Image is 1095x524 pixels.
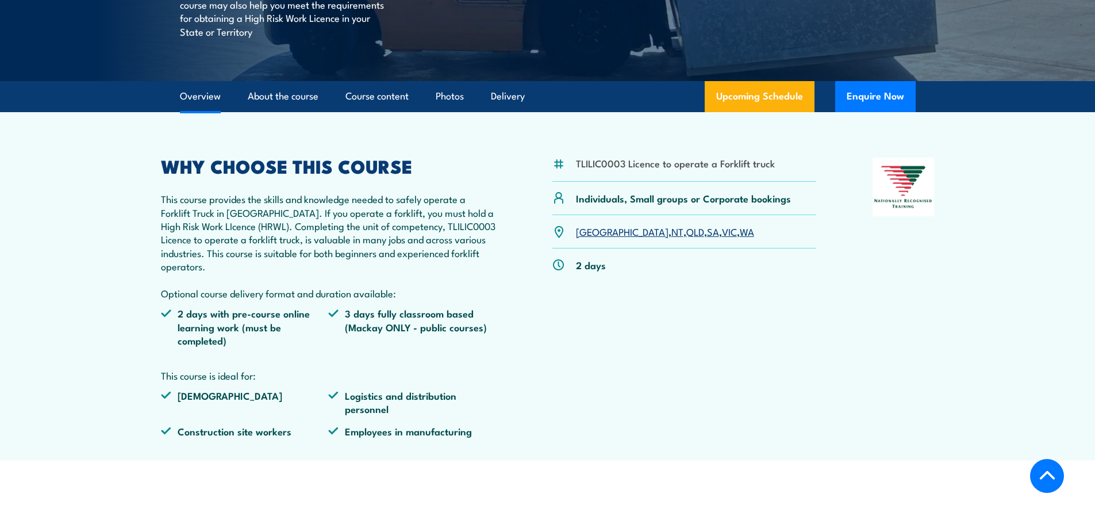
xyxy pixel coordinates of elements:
[161,158,497,174] h2: WHY CHOOSE THIS COURSE
[328,389,496,416] li: Logistics and distribution personnel
[740,224,754,238] a: WA
[705,81,814,112] a: Upcoming Schedule
[345,81,409,112] a: Course content
[161,192,497,300] p: This course provides the skills and knowledge needed to safely operate a Forklift Truck in [GEOGR...
[722,224,737,238] a: VIC
[576,225,754,238] p: , , , , ,
[161,307,329,347] li: 2 days with pre-course online learning work (must be completed)
[707,224,719,238] a: SA
[161,424,329,438] li: Construction site workers
[161,389,329,416] li: [DEMOGRAPHIC_DATA]
[328,424,496,438] li: Employees in manufacturing
[248,81,318,112] a: About the course
[686,224,704,238] a: QLD
[180,81,221,112] a: Overview
[328,307,496,347] li: 3 days fully classroom based (Mackay ONLY - public courses)
[576,156,775,170] li: TLILIC0003 Licence to operate a Forklift truck
[671,224,683,238] a: NT
[576,192,791,205] p: Individuals, Small groups or Corporate bookings
[576,258,606,271] p: 2 days
[873,158,935,216] img: Nationally Recognised Training logo.
[436,81,464,112] a: Photos
[835,81,916,112] button: Enquire Now
[576,224,668,238] a: [GEOGRAPHIC_DATA]
[491,81,525,112] a: Delivery
[161,369,497,382] p: This course is ideal for:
